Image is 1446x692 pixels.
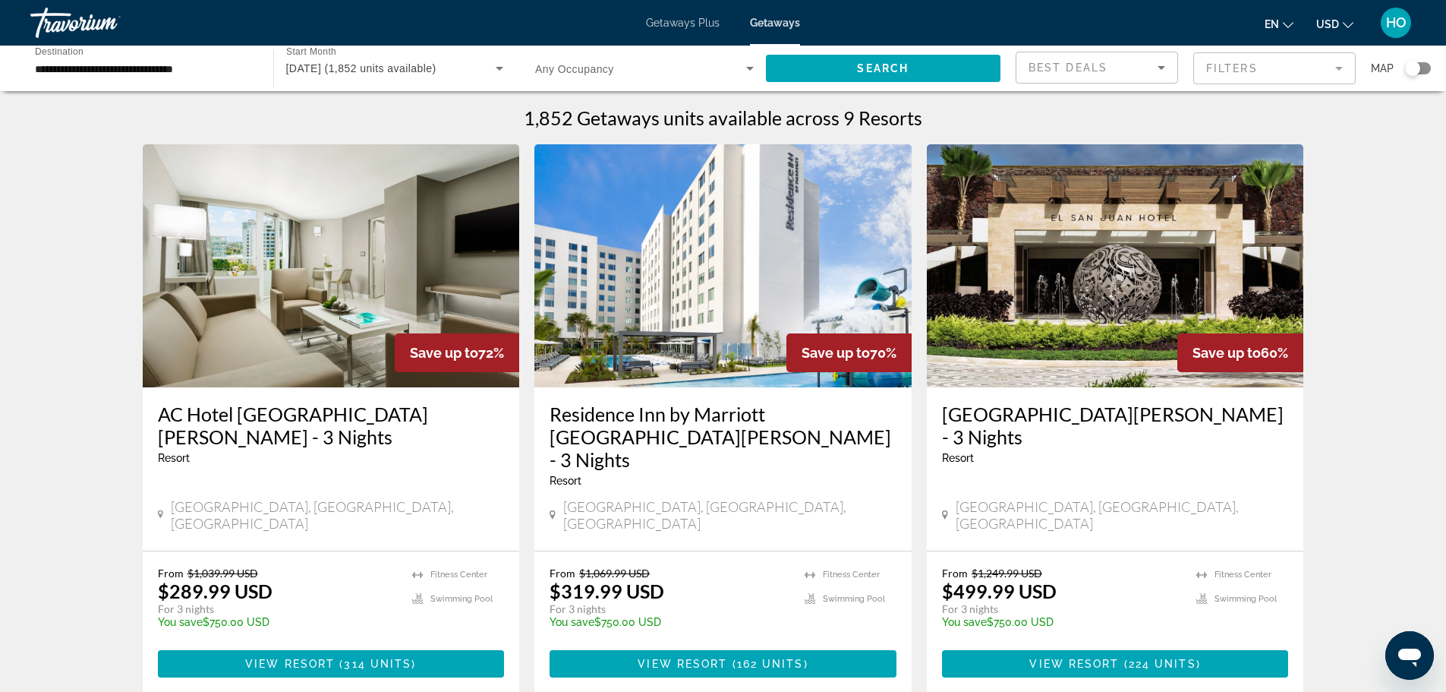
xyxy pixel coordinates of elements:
[286,47,336,57] span: Start Month
[550,475,581,487] span: Resort
[1029,62,1107,74] span: Best Deals
[942,616,987,628] span: You save
[524,106,922,129] h1: 1,852 Getaways units available across 9 Resorts
[158,452,190,464] span: Resort
[942,616,1182,628] p: $750.00 USD
[750,17,800,29] a: Getaways
[942,567,968,580] span: From
[158,580,273,602] p: $289.99 USD
[158,650,505,678] button: View Resort(314 units)
[158,616,203,628] span: You save
[638,658,727,670] span: View Resort
[1177,333,1303,372] div: 60%
[1120,658,1201,670] span: ( )
[1265,13,1293,35] button: Change language
[802,345,870,361] span: Save up to
[550,650,896,678] button: View Resort(162 units)
[187,567,258,580] span: $1,039.99 USD
[766,55,1001,82] button: Search
[535,63,614,75] span: Any Occupancy
[1316,13,1353,35] button: Change currency
[1029,658,1119,670] span: View Resort
[30,3,182,43] a: Travorium
[823,594,885,604] span: Swimming Pool
[646,17,720,29] a: Getaways Plus
[344,658,411,670] span: 314 units
[1371,58,1394,79] span: Map
[550,616,789,628] p: $750.00 USD
[158,616,398,628] p: $750.00 USD
[727,658,808,670] span: ( )
[579,567,650,580] span: $1,069.99 USD
[956,498,1289,532] span: [GEOGRAPHIC_DATA], [GEOGRAPHIC_DATA], [GEOGRAPHIC_DATA]
[245,658,335,670] span: View Resort
[430,594,493,604] span: Swimming Pool
[942,452,974,464] span: Resort
[158,567,184,580] span: From
[1214,594,1277,604] span: Swimming Pool
[1029,58,1165,77] mat-select: Sort by
[171,498,504,532] span: [GEOGRAPHIC_DATA], [GEOGRAPHIC_DATA], [GEOGRAPHIC_DATA]
[1214,570,1271,580] span: Fitness Center
[1192,345,1261,361] span: Save up to
[927,144,1304,387] img: RX94E01X.jpg
[857,62,909,74] span: Search
[942,602,1182,616] p: For 3 nights
[550,616,594,628] span: You save
[534,144,912,387] img: RW25E01X.jpg
[158,602,398,616] p: For 3 nights
[395,333,519,372] div: 72%
[335,658,416,670] span: ( )
[942,403,1289,448] a: [GEOGRAPHIC_DATA][PERSON_NAME] - 3 Nights
[550,567,575,580] span: From
[35,46,83,56] span: Destination
[1193,52,1356,85] button: Filter
[737,658,804,670] span: 162 units
[1386,15,1407,30] span: HO
[430,570,487,580] span: Fitness Center
[1385,631,1434,680] iframe: Button to launch messaging window
[143,144,520,387] img: RM58I01X.jpg
[410,345,478,361] span: Save up to
[1376,7,1416,39] button: User Menu
[550,602,789,616] p: For 3 nights
[550,403,896,471] a: Residence Inn by Marriott [GEOGRAPHIC_DATA][PERSON_NAME] - 3 Nights
[823,570,880,580] span: Fitness Center
[1316,18,1339,30] span: USD
[563,498,896,532] span: [GEOGRAPHIC_DATA], [GEOGRAPHIC_DATA], [GEOGRAPHIC_DATA]
[972,567,1042,580] span: $1,249.99 USD
[1265,18,1279,30] span: en
[786,333,912,372] div: 70%
[158,403,505,448] a: AC Hotel [GEOGRAPHIC_DATA][PERSON_NAME] - 3 Nights
[942,580,1057,602] p: $499.99 USD
[286,62,436,74] span: [DATE] (1,852 units available)
[550,580,664,602] p: $319.99 USD
[1129,658,1196,670] span: 224 units
[942,650,1289,678] button: View Resort(224 units)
